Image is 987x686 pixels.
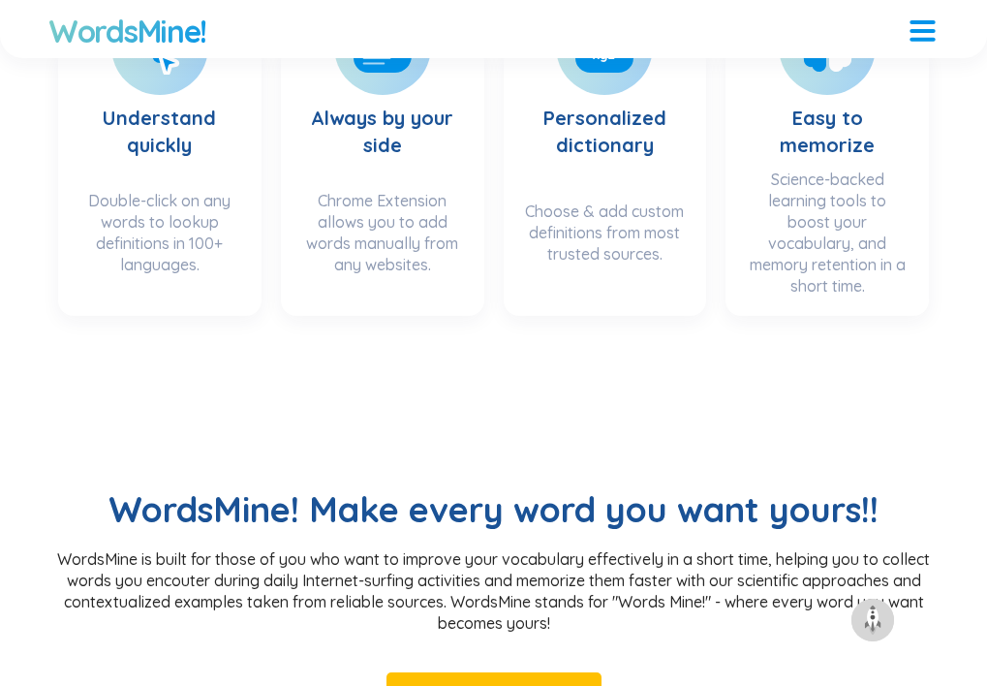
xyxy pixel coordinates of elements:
[300,190,465,296] div: Chrome Extension allows you to add words manually from any websites.
[745,169,910,296] div: Science-backed learning tools to boost your vocabulary, and memory retention in a short time.
[108,486,879,533] h2: WordsMine! Make every word you want yours!!
[77,190,242,296] div: Double-click on any words to lookup definitions in 100+ languages.
[523,201,688,296] div: Choose & add custom definitions from most trusted sources.
[49,548,938,634] p: WordsMine is built for those of you who want to improve your vocabulary effectively in a short ti...
[745,66,910,159] h3: Easy to memorize
[300,66,465,180] h3: Always by your side
[77,66,242,180] h3: Understand quickly
[523,66,688,191] h3: Personalized dictionary
[857,605,888,636] img: to top
[48,12,206,50] a: WordsMine!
